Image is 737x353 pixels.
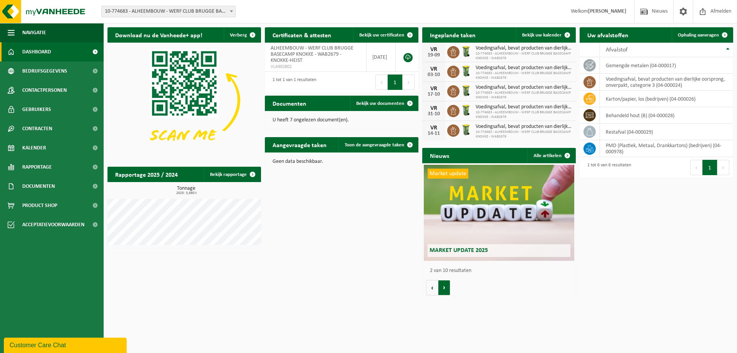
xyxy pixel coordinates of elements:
p: Geen data beschikbaar. [273,159,411,164]
span: Bekijk uw kalender [522,33,562,38]
span: Bekijk uw documenten [356,101,404,106]
button: Previous [690,160,702,175]
span: 10-774683 - ALHEEMBOUW - WERF CLUB BRUGGE BASECAMP KNOKKE - WAB2679 - KNOKKE-HEIST [102,6,235,17]
span: Voedingsafval, bevat producten van dierlijke oorsprong, onverpakt, categorie 3 [476,45,572,51]
button: Next [403,75,415,90]
span: Bekijk uw certificaten [359,33,404,38]
a: Alle artikelen [527,148,575,163]
div: 03-10 [426,72,441,78]
td: behandeld hout (B) (04-000028) [600,107,733,124]
span: Market update 2025 [430,247,488,254]
td: karton/papier, los (bedrijven) (04-000026) [600,91,733,107]
span: Gebruikers [22,100,51,119]
div: VR [426,86,441,92]
p: 2 van 10 resultaten [430,268,572,273]
span: Bedrijfsgegevens [22,61,67,81]
img: WB-0140-HPE-GN-50 [459,104,473,117]
td: voedingsafval, bevat producten van dierlijke oorsprong, onverpakt, categorie 3 (04-000024) [600,74,733,91]
button: Vorige [426,280,438,295]
td: PMD (Plastiek, Metaal, Drankkartons) (bedrijven) (04-000978) [600,140,733,157]
span: 10-774683 - ALHEEMBOUW - WERF CLUB BRUGGE BASECAMP KNOKKE - WAB2679 [476,91,572,100]
span: Voedingsafval, bevat producten van dierlijke oorsprong, onverpakt, categorie 3 [476,85,572,91]
span: VLA902802 [271,64,360,70]
button: Previous [375,75,388,90]
div: VR [426,66,441,72]
p: U heeft 7 ongelezen document(en). [273,118,411,123]
span: Voedingsafval, bevat producten van dierlijke oorsprong, onverpakt, categorie 3 [476,65,572,71]
h2: Nieuws [422,148,457,163]
div: 19-09 [426,53,441,58]
img: Download de VHEPlus App [107,43,261,158]
strong: [PERSON_NAME] [588,8,626,14]
span: ALHEEMBOUW - WERF CLUB BRUGGE BASECAMP KNOKKE - WAB2679 - KNOKKE-HEIST [271,45,354,63]
a: Ophaling aanvragen [672,27,732,43]
span: 10-774683 - ALHEEMBOUW - WERF CLUB BRUGGE BASECAMP KNOKKE - WAB2679 [476,130,572,139]
button: Volgende [438,280,450,295]
span: Voedingsafval, bevat producten van dierlijke oorsprong, onverpakt, categorie 3 [476,104,572,110]
span: Documenten [22,177,55,196]
div: VR [426,46,441,53]
div: 1 tot 1 van 1 resultaten [269,74,316,91]
h2: Download nu de Vanheede+ app! [107,27,210,42]
span: Contactpersonen [22,81,67,100]
a: Bekijk rapportage [204,167,260,182]
a: Bekijk uw documenten [350,96,418,111]
div: VR [426,105,441,111]
div: 1 tot 6 van 6 resultaten [583,159,631,176]
button: Verberg [224,27,260,43]
h2: Certificaten & attesten [265,27,339,42]
h2: Rapportage 2025 / 2024 [107,167,185,182]
span: Afvalstof [606,47,628,53]
img: WB-0140-HPE-GN-50 [459,65,473,78]
a: Bekijk uw kalender [516,27,575,43]
div: VR [426,125,441,131]
span: 2025: 3,660 t [111,191,261,195]
div: 14-11 [426,131,441,136]
span: Dashboard [22,42,51,61]
a: Toon de aangevraagde taken [339,137,418,152]
span: 10-774683 - ALHEEMBOUW - WERF CLUB BRUGGE BASECAMP KNOKKE - WAB2679 [476,110,572,119]
span: Kalender [22,138,46,157]
h2: Aangevraagde taken [265,137,334,152]
span: 10-774683 - ALHEEMBOUW - WERF CLUB BRUGGE BASECAMP KNOKKE - WAB2679 - KNOKKE-HEIST [101,6,236,17]
div: 31-10 [426,111,441,117]
img: WB-0140-HPE-GN-50 [459,45,473,58]
span: Verberg [230,33,247,38]
button: 1 [388,75,403,90]
td: restafval (04-000029) [600,124,733,140]
span: 10-774683 - ALHEEMBOUW - WERF CLUB BRUGGE BASECAMP KNOKKE - WAB2679 [476,51,572,61]
button: Next [717,160,729,175]
a: Bekijk uw certificaten [353,27,418,43]
span: Rapportage [22,157,52,177]
button: 1 [702,160,717,175]
td: gemengde metalen (04-000017) [600,57,733,74]
img: WB-0140-HPE-GN-50 [459,123,473,136]
h2: Documenten [265,96,314,111]
img: WB-0140-HPE-GN-50 [459,84,473,97]
span: Voedingsafval, bevat producten van dierlijke oorsprong, onverpakt, categorie 3 [476,124,572,130]
span: Acceptatievoorwaarden [22,215,84,234]
h3: Tonnage [111,186,261,195]
iframe: chat widget [4,336,128,353]
span: Ophaling aanvragen [678,33,719,38]
span: Toon de aangevraagde taken [345,143,404,147]
h2: Ingeplande taken [422,27,483,42]
td: [DATE] [367,43,396,72]
div: 17-10 [426,92,441,97]
a: Market update Market update 2025 [424,165,574,261]
span: 10-774683 - ALHEEMBOUW - WERF CLUB BRUGGE BASECAMP KNOKKE - WAB2679 [476,71,572,80]
span: Product Shop [22,196,57,215]
span: Contracten [22,119,52,138]
span: Navigatie [22,23,46,42]
span: Market update [428,169,468,179]
h2: Uw afvalstoffen [580,27,636,42]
